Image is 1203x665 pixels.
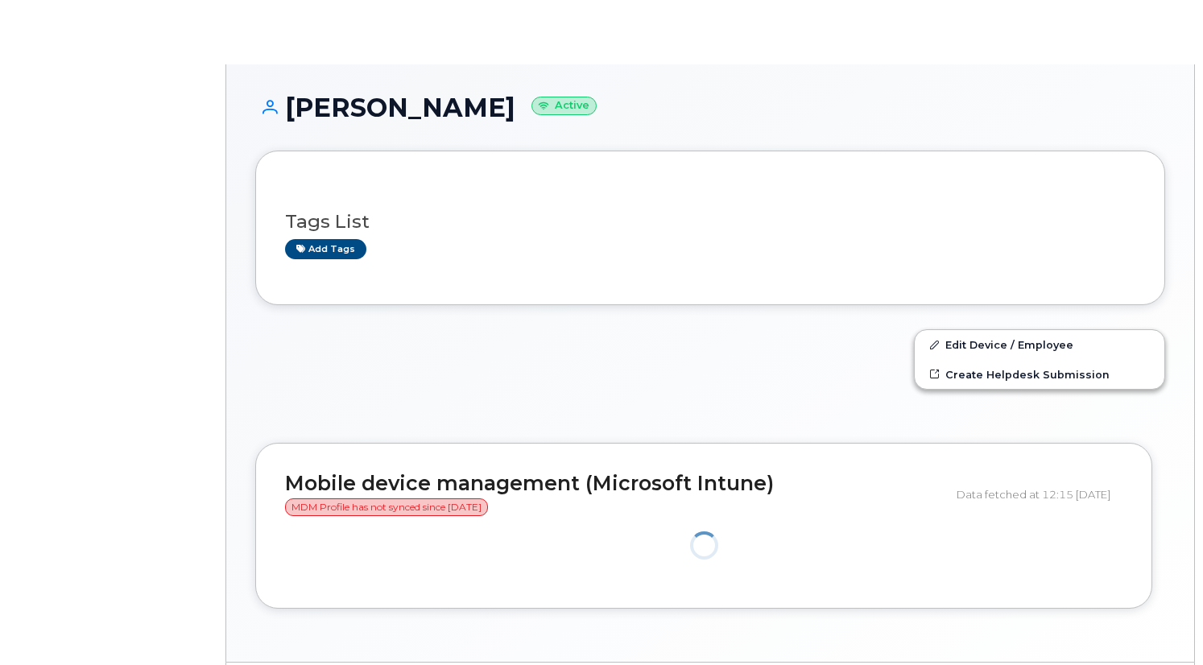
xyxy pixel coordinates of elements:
[285,212,1135,232] h3: Tags List
[255,93,1165,122] h1: [PERSON_NAME]
[531,97,597,115] small: Active
[285,239,366,259] a: Add tags
[285,498,488,516] span: MDM Profile has not synced since [DATE]
[285,473,945,517] h2: Mobile device management (Microsoft Intune)
[915,360,1164,389] a: Create Helpdesk Submission
[915,330,1164,359] a: Edit Device / Employee
[957,479,1122,510] div: Data fetched at 12:15 [DATE]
